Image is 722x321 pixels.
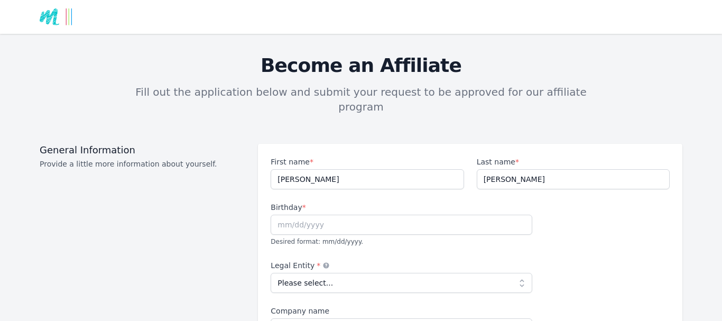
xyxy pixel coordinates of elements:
[271,306,532,316] label: Company name
[271,202,532,213] label: Birthday
[124,85,598,114] p: Fill out the application below and submit your request to be approved for our affiliate program
[40,144,245,157] h3: General Information
[271,238,363,245] span: Desired format: mm/dd/yyyy.
[271,157,464,167] label: First name
[271,260,532,271] label: Legal Entity
[477,157,670,167] label: Last name
[271,215,532,235] input: mm/dd/yyyy
[40,55,682,76] h3: Become an Affiliate
[40,159,245,169] p: Provide a little more information about yourself.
